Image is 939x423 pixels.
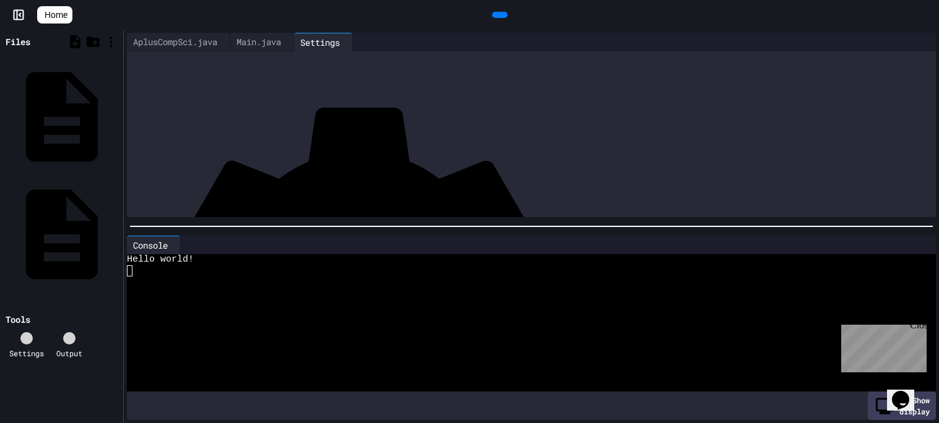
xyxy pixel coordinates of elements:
[6,35,30,48] div: Files
[37,6,72,23] a: Home
[45,9,67,21] span: Home
[127,239,174,252] div: Console
[56,348,82,359] div: Output
[294,36,346,49] div: Settings
[836,320,927,372] iframe: chat widget
[127,35,223,48] div: AplusCompSci.java
[230,33,294,51] div: Main.java
[9,348,44,359] div: Settings
[127,33,230,51] div: AplusCompSci.java
[127,236,181,254] div: Console
[5,5,85,79] div: Chat with us now!Close
[887,374,927,411] iframe: chat widget
[127,254,194,265] span: Hello world!
[294,33,353,51] div: Settings
[868,391,936,420] div: Show display
[6,313,30,326] div: Tools
[230,35,287,48] div: Main.java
